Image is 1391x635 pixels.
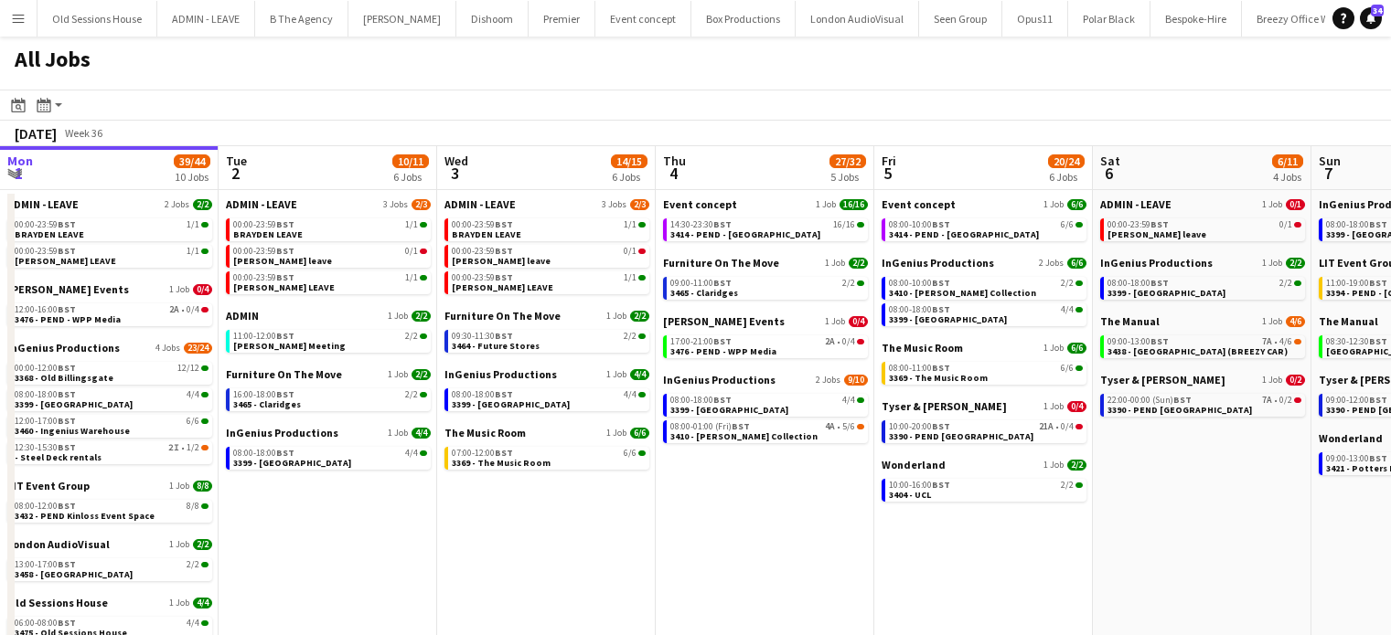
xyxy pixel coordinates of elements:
[456,1,529,37] button: Dishoom
[889,277,1083,298] a: 08:00-10:00BST2/23410 - [PERSON_NAME] Collection
[932,277,950,289] span: BST
[1242,1,1359,37] button: Breezy Office Work
[233,388,427,409] a: 16:00-18:00BST2/23465 - Claridges
[670,218,864,239] a: 14:30-23:30BST16/163414 - PEND - [GEOGRAPHIC_DATA]
[412,199,431,210] span: 2/3
[37,1,157,37] button: Old Sessions House
[452,218,646,239] a: 00:00-23:59BST1/1BRAYDEN LEAVE
[889,422,950,431] span: 10:00-20:00
[1286,258,1305,269] span: 2/2
[670,228,820,240] span: 3414 - PEND - Lancaster House
[58,388,76,400] span: BST
[444,426,526,439] span: The Music Room
[495,245,513,257] span: BST
[842,279,855,288] span: 2/2
[58,303,76,315] span: BST
[882,256,994,270] span: InGenius Productions
[1100,373,1305,386] a: Tyser & [PERSON_NAME]1 Job0/2
[602,199,626,210] span: 3 Jobs
[444,367,649,426] div: InGenius Productions1 Job4/408:00-18:00BST4/43399 - [GEOGRAPHIC_DATA]
[1107,345,1288,357] span: 3438 - Grove Hotel Watford (BREEZY CAR)
[452,220,513,229] span: 00:00-23:59
[452,271,646,292] a: 00:00-23:59BST1/1[PERSON_NAME] LEAVE
[452,273,513,282] span: 00:00-23:59
[405,247,418,256] span: 0/1
[15,372,113,384] span: 3368 - Old Billingsgate
[444,197,516,211] span: ADMIN - LEAVE
[882,399,1086,458] div: Tyser & [PERSON_NAME]1 Job0/410:00-20:00BST21A•0/43390 - PEND [GEOGRAPHIC_DATA]
[1279,220,1292,229] span: 0/1
[882,399,1086,413] a: Tyser & [PERSON_NAME]1 Job0/4
[713,394,732,406] span: BST
[452,255,551,267] span: Chris Ames leave
[15,245,209,266] a: 00:00-23:59BST1/1[PERSON_NAME] LEAVE
[630,369,649,380] span: 4/4
[184,343,212,354] span: 23/24
[233,218,427,239] a: 00:00-23:59BST1/1BRAYDEN LEAVE
[663,373,868,447] div: InGenius Productions2 Jobs9/1008:00-18:00BST4/43399 - [GEOGRAPHIC_DATA]08:00-01:00 (Fri)BST4A•5/6...
[452,388,646,409] a: 08:00-18:00BST4/43399 - [GEOGRAPHIC_DATA]
[452,281,553,293] span: Chris Lane LEAVE
[849,316,868,327] span: 0/4
[670,277,864,298] a: 09:00-11:00BST2/23465 - Claridges
[713,277,732,289] span: BST
[1326,396,1387,405] span: 09:00-12:00
[15,218,209,239] a: 00:00-23:59BST1/1BRAYDEN LEAVE
[1150,335,1169,347] span: BST
[713,218,732,230] span: BST
[889,218,1083,239] a: 08:00-10:00BST6/63414 - PEND - [GEOGRAPHIC_DATA]
[1107,337,1169,346] span: 09:00-13:00
[1150,218,1169,230] span: BST
[405,390,418,399] span: 2/2
[226,197,431,309] div: ADMIN - LEAVE3 Jobs2/300:00-23:59BST1/1BRAYDEN LEAVE00:00-23:59BST0/1[PERSON_NAME] leave00:00-23:...
[276,245,294,257] span: BST
[624,273,637,282] span: 1/1
[233,273,294,282] span: 00:00-23:59
[1100,197,1305,256] div: ADMIN - LEAVE1 Job0/100:00-23:59BST0/1[PERSON_NAME] leave
[233,228,303,240] span: BRAYDEN LEAVE
[825,258,845,269] span: 1 Job
[452,247,513,256] span: 00:00-23:59
[15,303,209,324] a: 12:00-16:00BST2A•0/43476 - PEND - WPP Media
[889,364,950,373] span: 08:00-11:00
[889,372,988,384] span: 3369 - The Music Room
[233,398,301,410] span: 3465 - Claridges
[233,281,335,293] span: Chris Lane LEAVE
[1262,337,1272,346] span: 7A
[670,396,732,405] span: 08:00-18:00
[1107,277,1301,298] a: 08:00-18:00BST2/23399 - [GEOGRAPHIC_DATA]
[444,309,649,367] div: Furniture On The Move1 Job2/209:30-11:30BST2/23464 - Future Stores
[889,422,1083,431] div: •
[670,422,864,431] div: •
[7,341,212,355] a: InGenius Productions4 Jobs23/24
[663,197,868,256] div: Event concept1 Job16/1614:30-23:30BST16/163414 - PEND - [GEOGRAPHIC_DATA]
[1262,396,1272,405] span: 7A
[412,369,431,380] span: 2/2
[1173,394,1192,406] span: BST
[1262,375,1282,386] span: 1 Job
[15,364,76,373] span: 00:00-12:00
[58,218,76,230] span: BST
[1107,337,1301,346] div: •
[882,341,1086,355] a: The Music Room1 Job6/6
[1067,343,1086,354] span: 6/6
[670,404,788,416] span: 3399 - King's Observatory
[495,330,513,342] span: BST
[444,367,557,381] span: InGenius Productions
[1100,256,1305,314] div: InGenius Productions1 Job2/208:00-18:00BST2/23399 - [GEOGRAPHIC_DATA]
[606,311,626,322] span: 1 Job
[889,362,1083,383] a: 08:00-11:00BST6/63369 - The Music Room
[383,199,408,210] span: 3 Jobs
[606,369,626,380] span: 1 Job
[624,220,637,229] span: 1/1
[452,390,513,399] span: 08:00-18:00
[226,367,431,381] a: Furniture On The Move1 Job2/2
[1150,1,1242,37] button: Bespoke-Hire
[7,197,212,282] div: ADMIN - LEAVE2 Jobs2/200:00-23:59BST1/1BRAYDEN LEAVE00:00-23:59BST1/1[PERSON_NAME] LEAVE
[1369,394,1387,406] span: BST
[15,362,209,383] a: 00:00-12:00BST12/123368 - Old Billingsgate
[663,314,785,328] span: Helen Smith Events
[452,398,570,410] span: 3399 - King's Observatory
[187,220,199,229] span: 1/1
[187,390,199,399] span: 4/4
